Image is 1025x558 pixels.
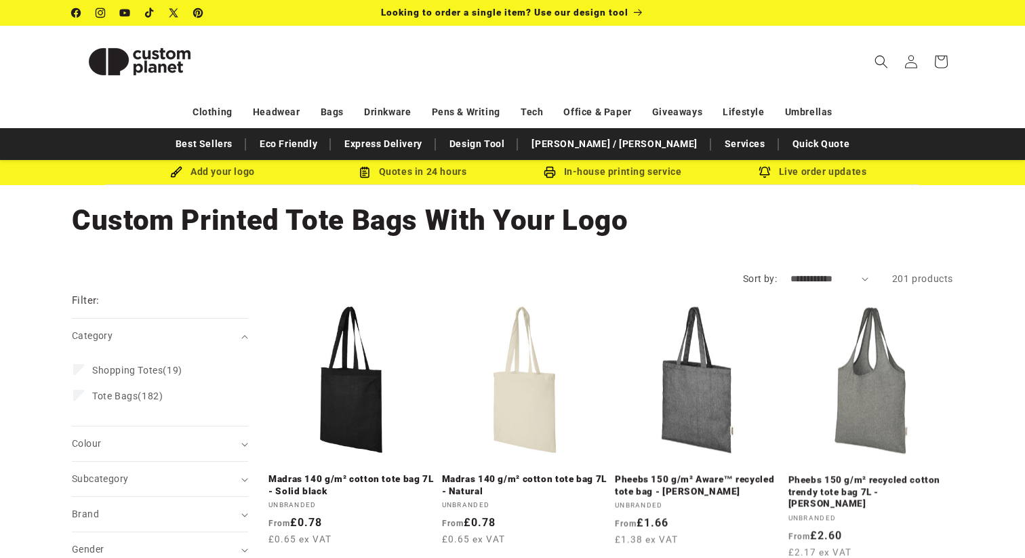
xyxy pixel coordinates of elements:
a: Lifestyle [723,100,764,124]
a: Office & Paper [563,100,631,124]
label: Sort by: [743,273,777,284]
a: Umbrellas [785,100,832,124]
span: Colour [72,438,101,449]
a: Madras 140 g/m² cotton tote bag 7L - Solid black [268,473,434,497]
a: Pheebs 150 g/m² Aware™ recycled tote bag - [PERSON_NAME] [615,473,780,497]
a: Giveaways [652,100,702,124]
span: Subcategory [72,473,128,484]
a: Custom Planet [67,26,213,97]
span: Category [72,330,113,341]
a: Clothing [193,100,233,124]
div: Live order updates [712,163,912,180]
a: [PERSON_NAME] / [PERSON_NAME] [525,132,704,156]
h2: Filter: [72,293,100,308]
a: Best Sellers [169,132,239,156]
h1: Custom Printed Tote Bags With Your Logo [72,202,953,239]
img: Brush Icon [170,166,182,178]
a: Design Tool [443,132,512,156]
div: Quotes in 24 hours [313,163,512,180]
a: Quick Quote [786,132,857,156]
summary: Category (0 selected) [72,319,248,353]
a: Bags [321,100,344,124]
summary: Subcategory (0 selected) [72,462,248,496]
a: Headwear [253,100,300,124]
div: In-house printing service [512,163,712,180]
span: Looking to order a single item? Use our design tool [381,7,628,18]
div: Add your logo [113,163,313,180]
span: (19) [92,364,182,376]
img: Order Updates Icon [359,166,371,178]
img: In-house printing [544,166,556,178]
span: Shopping Totes [92,365,163,376]
a: Eco Friendly [253,132,324,156]
span: (182) [92,390,163,402]
a: Tech [521,100,543,124]
summary: Brand (0 selected) [72,497,248,532]
a: Services [718,132,772,156]
summary: Search [866,47,896,77]
span: Gender [72,544,104,555]
a: Madras 140 g/m² cotton tote bag 7L - Natural [442,473,607,497]
a: Express Delivery [338,132,429,156]
img: Order updates [759,166,771,178]
img: Custom Planet [72,31,207,92]
span: Tote Bags [92,391,138,401]
a: Drinkware [364,100,411,124]
span: Brand [72,509,99,519]
a: Pens & Writing [432,100,500,124]
summary: Colour (0 selected) [72,426,248,461]
a: Pheebs 150 g/m² recycled cotton trendy tote bag 7L - [PERSON_NAME] [788,473,954,509]
span: 201 products [892,273,953,284]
